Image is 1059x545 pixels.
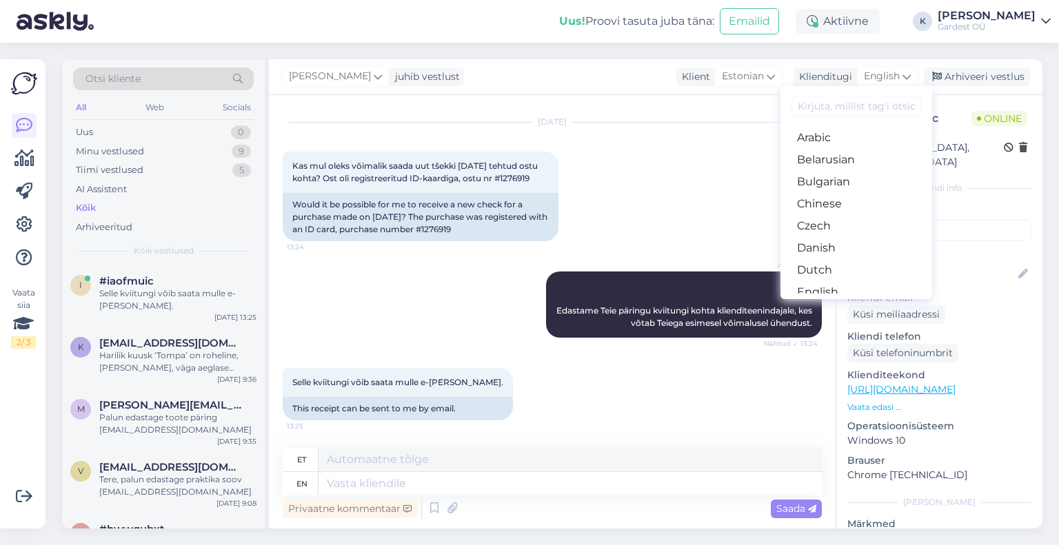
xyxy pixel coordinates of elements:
div: [DATE] 13:25 [214,312,256,322]
div: Proovi tasuta juba täna: [559,13,714,30]
a: Arabic [780,127,932,149]
span: Saada [776,502,816,515]
div: [DATE] [283,116,822,128]
div: Küsi telefoninumbrit [847,344,958,362]
div: This receipt can be sent to me by email. [283,397,513,420]
p: Brauser [847,453,1031,468]
span: [PERSON_NAME] [289,69,371,84]
div: Aktiivne [796,9,880,34]
div: 5 [232,163,251,177]
div: Palun edastage toote päring [EMAIL_ADDRESS][DOMAIN_NAME] [99,411,256,436]
div: Kõik [76,201,96,215]
div: 0 [231,125,251,139]
p: Märkmed [847,517,1031,531]
div: Arhiveeritud [76,220,132,234]
span: #iaofmuic [99,275,154,287]
span: 13:25 [287,421,339,431]
div: Kliendi info [847,182,1031,194]
a: [PERSON_NAME]Gardest OÜ [938,10,1051,32]
div: Tere, palun edastage praktika soov [EMAIL_ADDRESS][DOMAIN_NAME] [99,473,256,498]
div: et [297,448,306,471]
div: 2 / 3 [11,336,36,349]
div: Küsi meiliaadressi [847,305,945,324]
b: Uus! [559,14,585,28]
a: Dutch [780,259,932,281]
div: [DATE] 9:36 [217,374,256,384]
div: en [296,472,307,495]
span: Estonian [722,69,764,84]
div: [PERSON_NAME] [938,10,1036,21]
button: Emailid [720,8,779,34]
span: AI Assistent [766,260,818,271]
span: English [864,69,900,84]
a: Czech [780,215,932,237]
span: i [79,280,82,290]
span: merle.koop@icloud.co [99,399,243,411]
span: Selle kviitungi võib saata mulle e-[PERSON_NAME]. [292,377,503,387]
div: Minu vestlused [76,145,144,158]
a: English [780,281,932,303]
span: K [78,342,84,352]
span: Kadrimannik@hotmail.com [99,337,243,349]
p: Windows 10 [847,433,1031,448]
span: Online [971,111,1027,126]
span: Veronikadadasheva91@gmail.com [99,461,243,473]
div: Harilik kuusk ‘Tompa’ on roheline, [PERSON_NAME], väga aeglase kasvuline: [URL][DOMAIN_NAME][PERS... [99,349,256,374]
p: Kliendi email [847,291,1031,305]
p: Vaata edasi ... [847,401,1031,413]
span: Kõik vestlused [134,245,194,257]
div: Selle kviitungi võib saata mulle e-[PERSON_NAME]. [99,287,256,312]
div: Uus [76,125,93,139]
span: Otsi kliente [85,72,141,86]
a: [URL][DOMAIN_NAME] [847,383,956,395]
div: [PERSON_NAME] [847,496,1031,508]
div: [DATE] 9:08 [216,498,256,508]
div: Klienditugi [794,70,852,84]
div: Web [143,99,167,116]
span: h [77,528,84,538]
span: Kas mul oleks võimalik saada uut tšekki [DATE] tehtud ostu kohta? Ost oli registreeritud ID-kaard... [292,161,540,183]
div: Arhiveeri vestlus [924,68,1030,86]
div: [DATE] 9:35 [217,436,256,446]
span: V [78,466,83,476]
div: Would it be possible for me to receive a new check for a purchase made on [DATE]? The purchase wa... [283,193,558,241]
span: 13:24 [287,242,339,252]
p: Operatsioonisüsteem [847,419,1031,433]
span: #hwwqubxt [99,523,164,535]
p: Chrome [TECHNICAL_ID] [847,468,1031,482]
img: Askly Logo [11,70,37,96]
p: Klienditeekond [847,368,1031,382]
a: Danish [780,237,932,259]
div: juhib vestlust [390,70,460,84]
a: Bulgarian [780,171,932,193]
div: 9 [232,145,251,158]
input: Kirjuta, millist tag'i otsid [791,96,921,117]
span: m [77,404,85,414]
span: Nähtud ✓ 13:24 [764,338,818,349]
input: Lisa tag [847,220,1031,240]
div: K [913,12,932,31]
a: Belarusian [780,149,932,171]
div: All [73,99,89,116]
div: Socials [220,99,254,116]
div: Privaatne kommentaar [283,500,417,518]
div: Vaata siia [11,287,36,349]
div: AI Assistent [76,183,127,196]
p: Kliendi nimi [847,246,1031,260]
div: Klient [676,70,710,84]
a: Chinese [780,193,932,215]
input: Lisa nimi [848,267,1016,282]
div: Tiimi vestlused [76,163,143,177]
p: Kliendi tag'id [847,203,1031,217]
p: Kliendi telefon [847,329,1031,344]
div: Gardest OÜ [938,21,1036,32]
